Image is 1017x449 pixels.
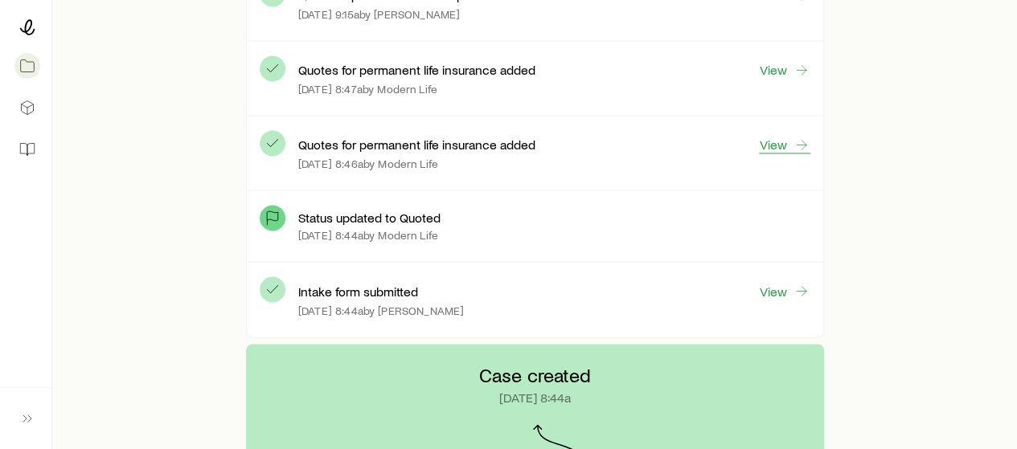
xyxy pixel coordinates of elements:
p: Status updated to Quoted [298,210,441,226]
p: Intake form submitted [298,283,418,299]
p: [DATE] 8:44a by Modern Life [298,229,438,242]
p: Quotes for permanent life insurance added [298,62,535,78]
p: Case created [479,363,591,386]
p: Quotes for permanent life insurance added [298,137,535,153]
p: [DATE] 9:15a by [PERSON_NAME] [298,8,460,21]
p: [DATE] 8:44a [499,389,571,405]
a: View [759,61,810,79]
p: [DATE] 8:44a by [PERSON_NAME] [298,304,464,316]
p: [DATE] 8:47a by Modern Life [298,83,437,96]
a: View [759,282,810,300]
p: [DATE] 8:46a by Modern Life [298,157,438,170]
a: View [759,136,810,153]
